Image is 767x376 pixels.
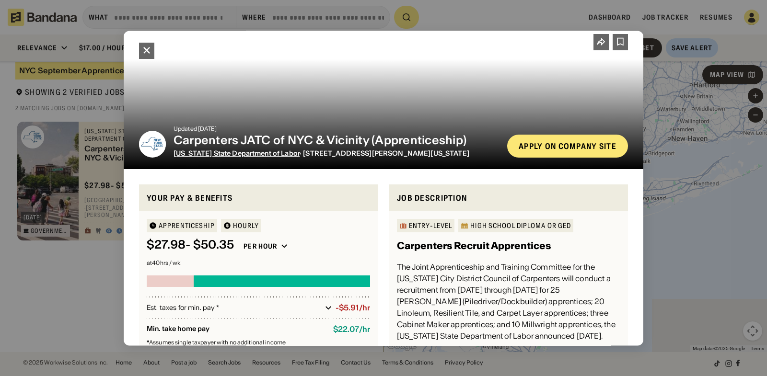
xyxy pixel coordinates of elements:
span: [US_STATE] State Department of Labor [174,148,300,157]
div: Entry-Level [409,222,452,229]
div: Job Description [397,192,620,204]
div: Est. taxes for min. pay * [147,303,321,312]
img: New York State Department of Labor logo [139,130,166,157]
div: HOURLY [233,222,259,229]
div: Assumes single taxpayer with no additional income [147,340,370,345]
div: $ 22.07 / hr [333,325,370,334]
div: $ 27.98 - $50.35 [147,238,234,252]
div: The Joint Apprenticeship and Training Committee for the [US_STATE] City District Council of Carpe... [397,261,620,342]
div: at 40 hrs / wk [147,260,370,266]
div: Per hour [244,242,277,251]
div: -$5.91/hr [336,303,370,312]
h3: Carpenters Recruit Apprentices [397,238,551,253]
div: · [STREET_ADDRESS][PERSON_NAME][US_STATE] [174,149,500,157]
div: Carpenters JATC of NYC & Vicinity (Apprenticeship) [174,133,500,147]
div: Your pay & benefits [147,192,370,204]
div: Updated [DATE] [174,125,500,131]
div: High School Diploma or GED [470,222,571,229]
div: Apprenticeship [159,222,215,229]
div: Apply on company site [519,142,616,149]
div: Min. take home pay [147,325,325,334]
